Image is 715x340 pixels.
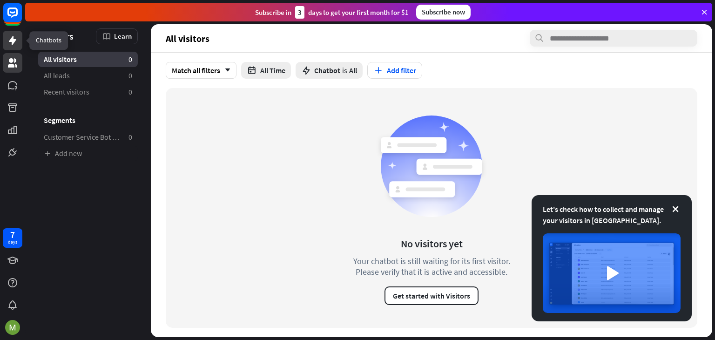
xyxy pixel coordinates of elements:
[114,32,132,41] span: Learn
[3,228,22,248] a: 7 days
[38,129,138,145] a: Customer Service Bot — Newsletter 0
[8,239,17,245] div: days
[128,71,132,81] aside: 0
[44,71,70,81] span: All leads
[401,237,463,250] div: No visitors yet
[416,5,471,20] div: Subscribe now
[128,54,132,64] aside: 0
[349,66,357,75] span: All
[7,4,35,32] button: Open LiveChat chat widget
[241,62,291,79] button: All Time
[220,68,230,73] i: arrow_down
[38,84,138,100] a: Recent visitors 0
[10,231,15,239] div: 7
[44,87,89,97] span: Recent visitors
[128,132,132,142] aside: 0
[44,54,77,64] span: All visitors
[367,62,422,79] button: Add filter
[166,62,236,79] div: Match all filters
[342,66,347,75] span: is
[128,87,132,97] aside: 0
[543,204,681,226] div: Let's check how to collect and manage your visitors in [GEOGRAPHIC_DATA].
[44,132,121,142] span: Customer Service Bot — Newsletter
[384,286,479,305] button: Get started with Visitors
[543,233,681,313] img: image
[166,33,209,44] span: All visitors
[255,6,409,19] div: Subscribe in days to get your first month for $1
[38,116,138,125] h3: Segments
[44,31,74,41] span: Visitors
[314,66,340,75] span: Chatbot
[38,68,138,83] a: All leads 0
[295,6,304,19] div: 3
[336,256,527,277] div: Your chatbot is still waiting for its first visitor. Please verify that it is active and accessible.
[38,146,138,161] a: Add new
